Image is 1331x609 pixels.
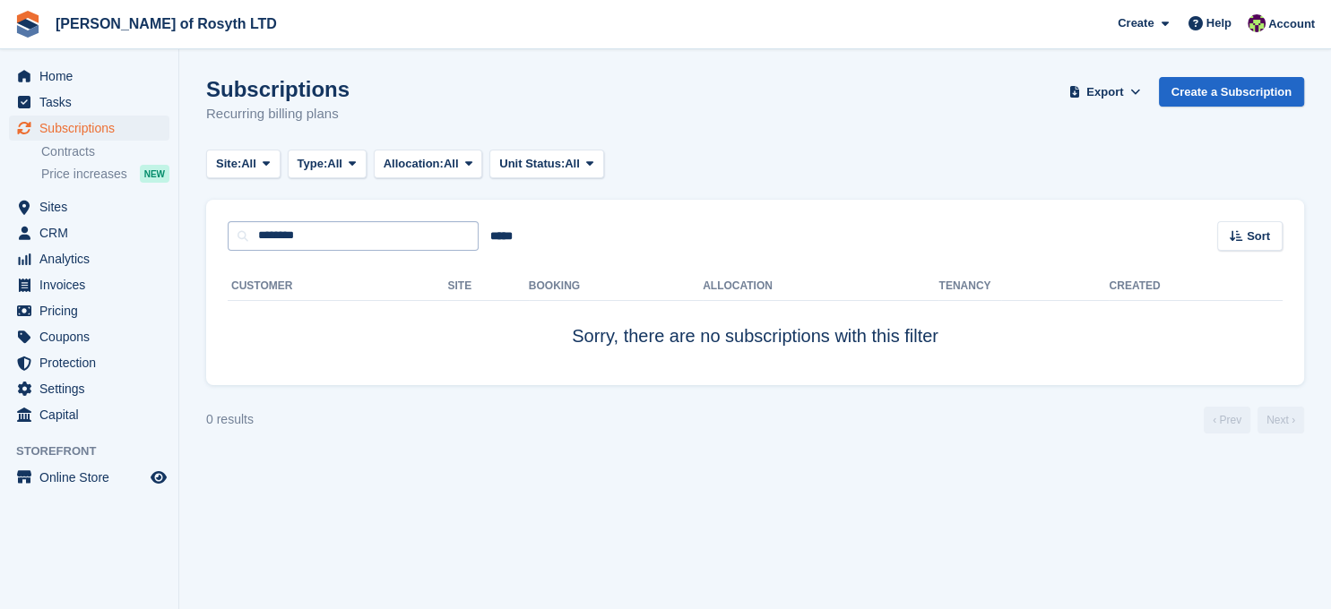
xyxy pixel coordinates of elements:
span: Create [1118,14,1154,32]
th: Created [1109,272,1283,301]
span: All [241,155,256,173]
span: Coupons [39,324,147,349]
span: Online Store [39,465,147,490]
span: Help [1206,14,1232,32]
a: menu [9,90,169,115]
span: Sites [39,194,147,219]
a: Create a Subscription [1159,77,1304,107]
img: stora-icon-8386f47178a22dfd0bd8f6a31ec36ba5ce8667c1dd55bd0f319d3a0aa187defe.svg [14,11,41,38]
span: All [565,155,580,173]
a: [PERSON_NAME] of Rosyth LTD [48,9,284,39]
a: menu [9,64,169,89]
h1: Subscriptions [206,77,350,101]
a: menu [9,465,169,490]
span: Account [1268,15,1315,33]
a: menu [9,116,169,141]
a: Next [1258,407,1304,433]
button: Site: All [206,150,281,179]
span: Site: [216,155,241,173]
span: Capital [39,402,147,427]
span: Pricing [39,298,147,323]
a: menu [9,246,169,271]
span: Settings [39,376,147,401]
button: Type: All [288,150,367,179]
div: 0 results [206,410,254,429]
span: Subscriptions [39,116,147,141]
a: menu [9,194,169,219]
a: Preview store [148,467,169,488]
a: Previous [1204,407,1250,433]
a: menu [9,324,169,349]
span: CRM [39,220,147,245]
span: All [444,155,459,173]
span: Storefront [16,442,178,460]
th: Allocation [703,272,938,301]
span: All [327,155,342,173]
span: Invoices [39,272,147,297]
nav: Page [1200,407,1308,433]
span: Type: [298,155,328,173]
button: Unit Status: All [489,150,603,179]
span: Export [1086,83,1123,101]
span: Price increases [41,166,127,183]
div: NEW [140,165,169,183]
th: Customer [228,272,447,301]
th: Tenancy [938,272,1001,301]
a: menu [9,220,169,245]
img: Nina Briggs [1248,14,1266,32]
a: menu [9,376,169,401]
span: Sort [1247,227,1270,245]
th: Booking [529,272,703,301]
button: Allocation: All [374,150,483,179]
span: Analytics [39,246,147,271]
span: Unit Status: [499,155,565,173]
th: Site [447,272,528,301]
span: Home [39,64,147,89]
a: Contracts [41,143,169,160]
span: Allocation: [384,155,444,173]
a: menu [9,402,169,427]
span: Protection [39,350,147,375]
a: menu [9,272,169,297]
span: Sorry, there are no subscriptions with this filter [572,326,938,346]
button: Export [1066,77,1145,107]
a: menu [9,298,169,323]
a: Price increases NEW [41,164,169,184]
p: Recurring billing plans [206,104,350,124]
a: menu [9,350,169,375]
span: Tasks [39,90,147,115]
